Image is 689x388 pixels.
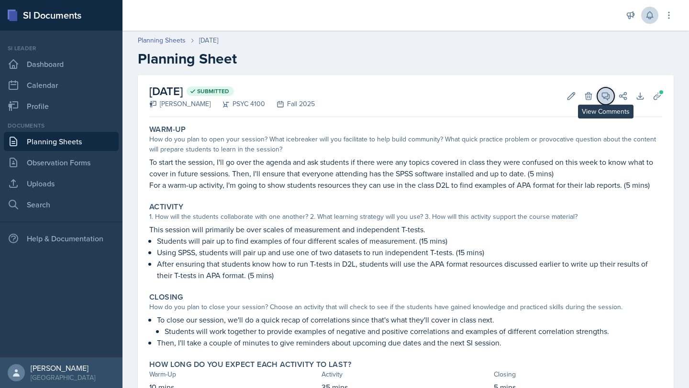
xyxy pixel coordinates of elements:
[149,99,211,109] div: [PERSON_NAME]
[165,325,662,337] p: Students will work together to provide examples of negative and positive correlations and example...
[4,132,119,151] a: Planning Sheets
[149,83,315,100] h2: [DATE]
[149,360,351,369] label: How long do you expect each activity to last?
[597,87,614,105] button: View Comments
[4,44,119,53] div: Si leader
[494,369,662,379] div: Closing
[211,99,265,109] div: PSYC 4100
[157,337,662,348] p: Then, I'll take a couple of minutes to give reminders about upcoming due dates and the next SI se...
[31,373,95,382] div: [GEOGRAPHIC_DATA]
[265,99,315,109] div: Fall 2025
[149,179,662,191] p: For a warm-up activity, I'm going to show students resources they can use in the class D2L to fin...
[4,229,119,248] div: Help & Documentation
[149,134,662,154] div: How do you plan to open your session? What icebreaker will you facilitate to help build community...
[149,202,183,212] label: Activity
[4,153,119,172] a: Observation Forms
[138,50,674,67] h2: Planning Sheet
[149,156,662,179] p: To start the session, I'll go over the agenda and ask students if there were any topics covered i...
[138,35,186,45] a: Planning Sheets
[157,258,662,281] p: After ensuring that students know how to run T-tests in D2L, students will use the APA format res...
[149,302,662,312] div: How do you plan to close your session? Choose an activity that will check to see if the students ...
[157,235,662,247] p: Students will pair up to find examples of four different scales of measurement. (15 mins)
[4,174,119,193] a: Uploads
[4,54,119,74] a: Dashboard
[157,247,662,258] p: Using SPSS, students will pair up and use one of two datasets to run independent T-tests. (15 mins)
[4,75,119,95] a: Calendar
[4,97,119,116] a: Profile
[149,292,183,302] label: Closing
[4,121,119,130] div: Documents
[149,224,662,235] p: This session will primarily be over scales of measurement and independent T-tests.
[4,195,119,214] a: Search
[31,363,95,373] div: [PERSON_NAME]
[149,212,662,222] div: 1. How will the students collaborate with one another? 2. What learning strategy will you use? 3....
[157,314,662,325] p: To close our session, we'll do a quick recap of correlations since that's what they'll cover in c...
[322,369,490,379] div: Activity
[199,35,218,45] div: [DATE]
[149,125,186,134] label: Warm-Up
[149,369,318,379] div: Warm-Up
[197,87,229,95] span: Submitted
